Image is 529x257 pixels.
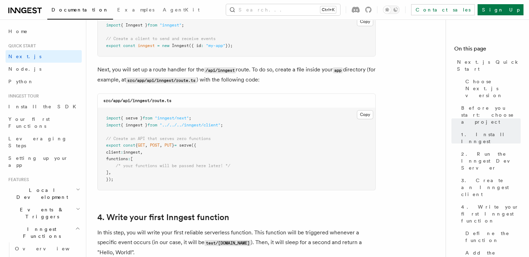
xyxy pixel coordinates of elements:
a: 4. Write your first Inngest function [458,201,521,227]
p: Next, you will set up a route handler for the route. To do so, create a file inside your director... [97,65,376,85]
span: Local Development [6,187,76,201]
span: GET [138,143,145,148]
a: Overview [12,242,82,255]
span: new [162,43,169,48]
span: Define the function [465,230,521,244]
span: : [121,150,123,155]
span: export [106,143,121,148]
span: ; [189,116,191,120]
a: Install the SDK [6,100,82,113]
a: Choose Next.js version [463,75,521,102]
span: , [145,143,147,148]
span: { Inngest } [121,23,147,28]
kbd: Ctrl+K [320,6,336,13]
span: 4. Write your first Inngest function [461,203,521,224]
a: 1. Install Inngest [458,128,521,148]
button: Copy [357,110,373,119]
span: Choose Next.js version [465,78,521,99]
span: from [143,116,152,120]
span: : [128,156,130,161]
span: Before you start: choose a project [461,104,521,125]
a: 2. Run the Inngest Dev Server [458,148,521,174]
a: Leveraging Steps [6,132,82,152]
button: Inngest Functions [6,223,82,242]
span: }); [225,43,233,48]
span: = [157,43,160,48]
span: 2. Run the Inngest Dev Server [461,150,521,171]
a: Python [6,75,82,88]
span: ; [182,23,184,28]
code: src/app/api/inngest/route.ts [103,98,171,103]
span: Features [6,177,29,182]
span: inngest [123,150,140,155]
span: "inngest/next" [155,116,189,120]
code: test/[DOMAIN_NAME] [205,240,251,246]
span: const [123,143,135,148]
a: Setting up your app [6,152,82,171]
span: 3. Create an Inngest client [461,177,521,198]
span: { [135,143,138,148]
span: { serve } [121,116,143,120]
span: Quick start [6,43,36,49]
span: const [123,43,135,48]
h4: On this page [454,45,521,56]
span: 1. Install Inngest [461,131,521,145]
span: ] [106,170,109,175]
button: Events & Triggers [6,203,82,223]
a: Node.js [6,63,82,75]
span: }); [106,177,113,182]
span: import [106,116,121,120]
span: export [106,43,121,48]
span: /* your functions will be passed here later! */ [116,163,230,168]
span: inngest [138,43,155,48]
span: , [140,150,143,155]
span: ({ id [189,43,201,48]
a: Your first Functions [6,113,82,132]
span: Inngest tour [6,93,39,99]
button: Search...Ctrl+K [226,4,340,15]
span: [ [130,156,133,161]
span: ({ [191,143,196,148]
span: Inngest [172,43,189,48]
span: import [106,123,121,127]
span: PUT [165,143,172,148]
span: Inngest Functions [6,226,75,240]
a: Home [6,25,82,38]
a: Next.js [6,50,82,63]
span: functions [106,156,128,161]
span: "../../../inngest/client" [160,123,221,127]
a: Examples [113,2,159,19]
a: Documentation [47,2,113,20]
span: from [147,123,157,127]
span: Documentation [51,7,109,13]
span: from [147,23,157,28]
span: Leveraging Steps [8,136,67,148]
span: , [160,143,162,148]
code: src/app/api/inngest/route.ts [126,77,197,83]
button: Local Development [6,184,82,203]
span: "my-app" [206,43,225,48]
span: Next.js Quick Start [457,59,521,72]
span: : [201,43,203,48]
span: , [109,170,111,175]
span: { inngest } [121,123,147,127]
a: AgentKit [159,2,204,19]
span: "inngest" [160,23,182,28]
span: POST [150,143,160,148]
span: Node.js [8,66,41,72]
span: Next.js [8,54,41,59]
code: app [333,67,343,73]
span: Setting up your app [8,155,68,168]
span: ; [221,123,223,127]
span: Events & Triggers [6,206,76,220]
button: Copy [357,17,373,26]
span: AgentKit [163,7,200,13]
span: // Create a client to send and receive events [106,36,216,41]
a: Define the function [463,227,521,247]
span: Examples [117,7,154,13]
span: Your first Functions [8,116,50,129]
code: /api/inngest [204,67,236,73]
span: serve [179,143,191,148]
span: = [174,143,177,148]
a: 4. Write your first Inngest function [97,212,229,222]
